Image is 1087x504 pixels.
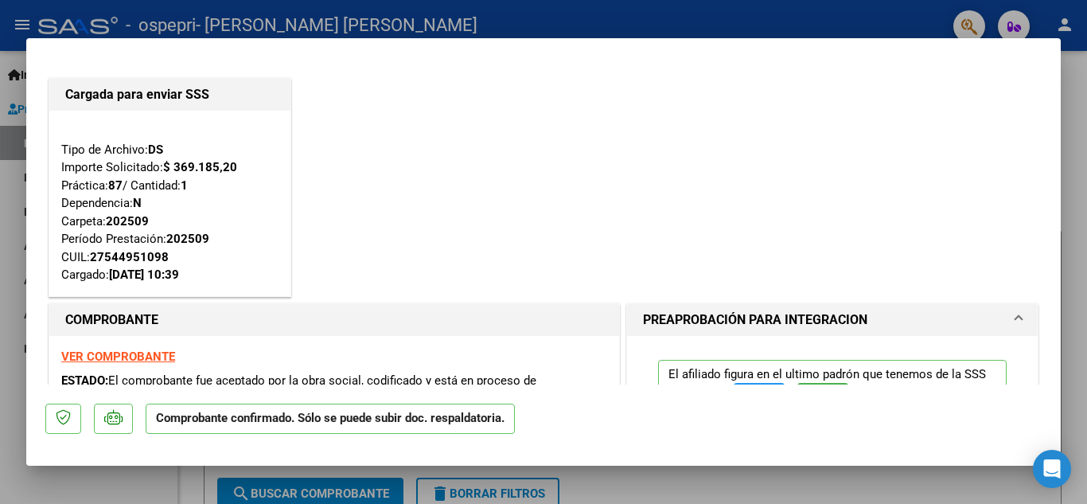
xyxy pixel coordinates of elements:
[166,232,209,246] strong: 202509
[1033,450,1071,488] div: Open Intercom Messenger
[133,196,142,210] strong: N
[90,248,169,267] div: 27544951098
[61,373,108,388] span: ESTADO:
[163,160,237,174] strong: $ 369.185,20
[734,383,785,412] button: FTP
[61,123,279,284] div: Tipo de Archivo: Importe Solicitado: Práctica: / Cantidad: Dependencia: Carpeta: Período Prestaci...
[797,383,848,412] button: SSS
[658,360,1007,420] p: El afiliado figura en el ultimo padrón que tenemos de la SSS de
[148,143,163,157] strong: DS
[181,178,188,193] strong: 1
[108,178,123,193] strong: 87
[627,304,1038,336] mat-expansion-panel-header: PREAPROBACIÓN PARA INTEGRACION
[61,373,536,406] span: El comprobante fue aceptado por la obra social, codificado y está en proceso de presentación en l...
[643,311,867,330] h1: PREAPROBACIÓN PARA INTEGRACION
[146,404,515,435] p: Comprobante confirmado. Sólo se puede subir doc. respaldatoria.
[65,312,158,327] strong: COMPROBANTE
[65,85,275,104] h1: Cargada para enviar SSS
[106,214,149,229] strong: 202509
[109,268,179,282] strong: [DATE] 10:39
[61,350,175,364] a: VER COMPROBANTE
